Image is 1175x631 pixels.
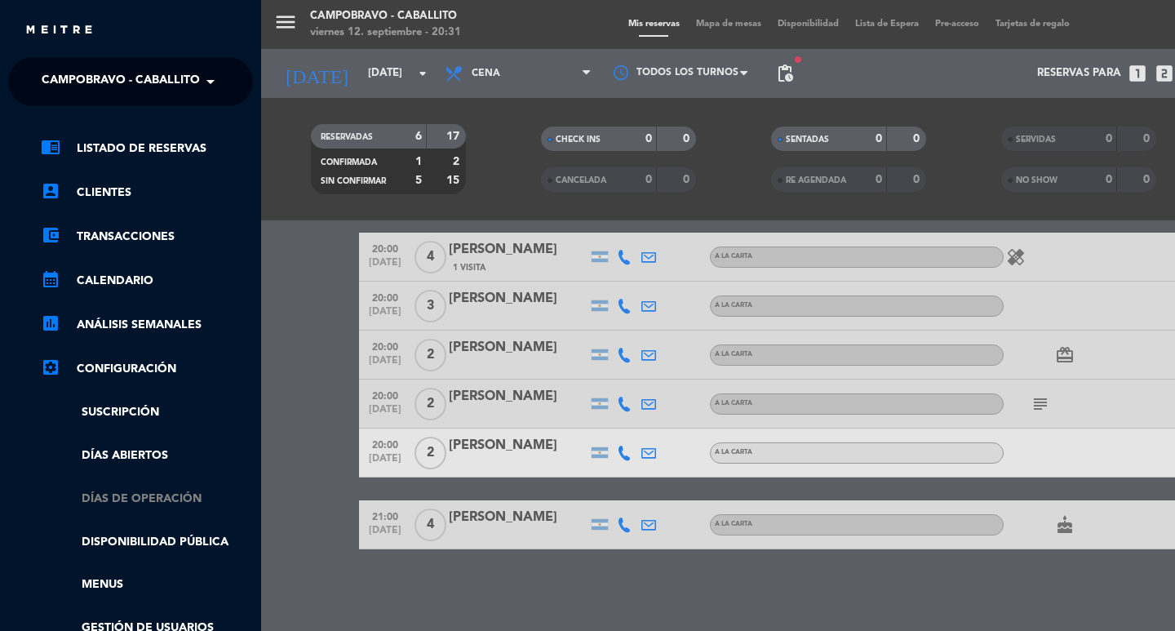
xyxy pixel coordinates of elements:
i: assessment [41,313,60,333]
a: account_boxClientes [41,183,253,202]
a: assessmentANÁLISIS SEMANALES [41,315,253,335]
i: settings_applications [41,358,60,377]
a: Disponibilidad pública [41,533,253,552]
a: account_balance_walletTransacciones [41,227,253,247]
i: chrome_reader_mode [41,137,60,157]
a: Suscripción [41,403,253,422]
span: Campobravo - caballito [42,64,200,99]
img: MEITRE [24,24,94,37]
a: calendar_monthCalendario [41,271,253,291]
i: account_balance_wallet [41,225,60,245]
a: Configuración [41,359,253,379]
i: calendar_month [41,269,60,289]
a: Días abiertos [41,447,253,465]
a: Días de Operación [41,490,253,509]
i: account_box [41,181,60,201]
a: Menus [41,575,253,594]
a: chrome_reader_modeListado de Reservas [41,139,253,158]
